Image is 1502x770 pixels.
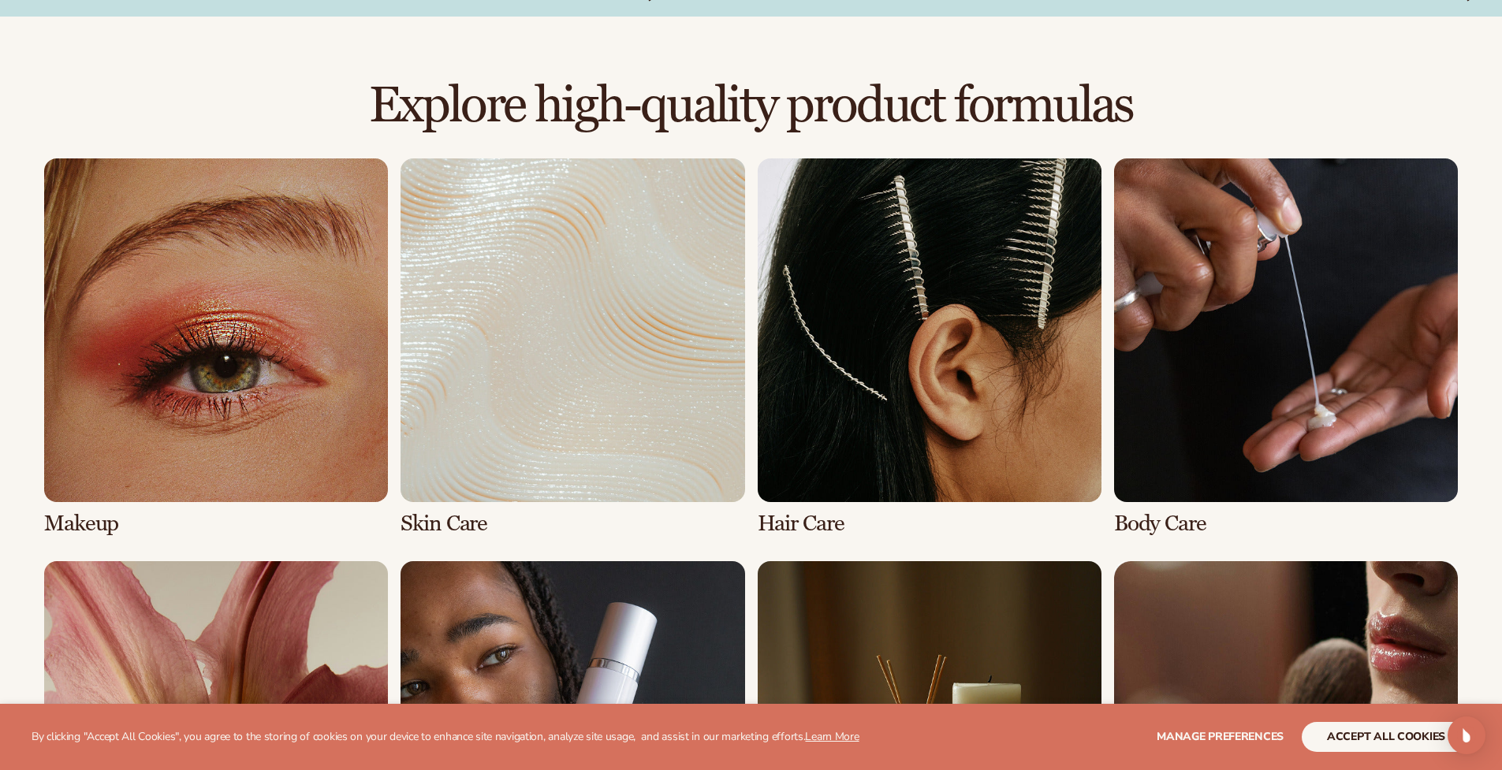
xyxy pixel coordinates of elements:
div: 3 / 8 [758,158,1101,536]
h2: Explore high-quality product formulas [44,80,1458,132]
h3: Skin Care [401,511,744,536]
div: 1 / 8 [44,158,388,536]
a: Learn More [805,729,859,744]
div: 4 / 8 [1114,158,1458,536]
h3: Body Care [1114,511,1458,536]
div: 2 / 8 [401,158,744,536]
span: Manage preferences [1157,729,1284,744]
button: Manage preferences [1157,722,1284,752]
h3: Hair Care [758,511,1101,536]
div: Open Intercom Messenger [1448,716,1485,754]
button: accept all cookies [1302,722,1470,752]
h3: Makeup [44,511,388,536]
p: By clicking "Accept All Cookies", you agree to the storing of cookies on your device to enhance s... [32,731,859,744]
